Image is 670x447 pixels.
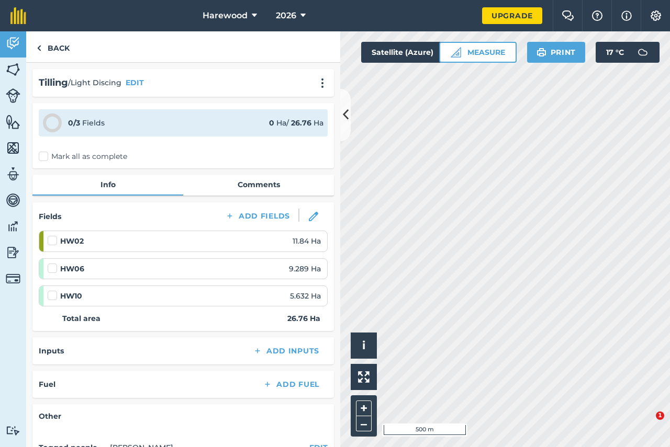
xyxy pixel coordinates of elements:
strong: Total area [62,313,100,324]
strong: 26.76 Ha [287,313,320,324]
strong: 0 / 3 [68,118,80,128]
img: svg+xml;base64,PD94bWwgdmVyc2lvbj0iMS4wIiBlbmNvZGluZz0idXRmLTgiPz4KPCEtLSBHZW5lcmF0b3I6IEFkb2JlIE... [6,426,20,435]
img: svg+xml;base64,PHN2ZyB4bWxucz0iaHR0cDovL3d3dy53My5vcmcvMjAwMC9zdmciIHdpZHRoPSIxOSIgaGVpZ2h0PSIyNC... [537,46,546,59]
strong: HW02 [60,235,84,247]
button: EDIT [126,77,144,88]
img: svg+xml;base64,PHN2ZyB4bWxucz0iaHR0cDovL3d3dy53My5vcmcvMjAwMC9zdmciIHdpZHRoPSIyMCIgaGVpZ2h0PSIyNC... [316,78,329,88]
div: Ha / Ha [269,117,323,129]
img: svg+xml;base64,PHN2ZyB4bWxucz0iaHR0cDovL3d3dy53My5vcmcvMjAwMC9zdmciIHdpZHRoPSI1NiIgaGVpZ2h0PSI2MC... [6,62,20,77]
strong: 26.76 [291,118,311,128]
h4: Fields [39,211,61,222]
img: svg+xml;base64,PD94bWwgdmVyc2lvbj0iMS4wIiBlbmNvZGluZz0idXRmLTgiPz4KPCEtLSBHZW5lcmF0b3I6IEFkb2JlIE... [6,271,20,286]
label: Mark all as complete [39,151,127,162]
button: i [351,333,377,359]
img: Ruler icon [451,47,461,58]
strong: 0 [269,118,274,128]
img: A cog icon [650,10,662,21]
img: svg+xml;base64,PHN2ZyB4bWxucz0iaHR0cDovL3d3dy53My5vcmcvMjAwMC9zdmciIHdpZHRoPSIxNyIgaGVpZ2h0PSIxNy... [621,9,632,22]
button: Add Inputs [244,343,328,358]
h4: Other [39,410,328,422]
button: Add Fields [217,209,298,223]
div: Fields [68,117,105,129]
span: 1 [656,411,664,420]
button: Add Fuel [254,377,328,392]
img: Two speech bubbles overlapping with the left bubble in the forefront [562,10,574,21]
span: i [362,339,365,352]
img: svg+xml;base64,PD94bWwgdmVyc2lvbj0iMS4wIiBlbmNvZGluZz0idXRmLTgiPz4KPCEtLSBHZW5lcmF0b3I6IEFkb2JlIE... [6,36,20,51]
strong: HW06 [60,263,84,274]
button: Print [527,42,586,63]
img: A question mark icon [591,10,604,21]
button: Measure [439,42,517,63]
a: Comments [183,175,334,194]
img: svg+xml;base64,PHN2ZyB4bWxucz0iaHR0cDovL3d3dy53My5vcmcvMjAwMC9zdmciIHdpZHRoPSI1NiIgaGVpZ2h0PSI2MC... [6,114,20,130]
strong: HW10 [60,290,82,302]
img: svg+xml;base64,PD94bWwgdmVyc2lvbj0iMS4wIiBlbmNvZGluZz0idXRmLTgiPz4KPCEtLSBHZW5lcmF0b3I6IEFkb2JlIE... [6,192,20,208]
span: 5.632 Ha [290,290,321,302]
img: svg+xml;base64,PD94bWwgdmVyc2lvbj0iMS4wIiBlbmNvZGluZz0idXRmLTgiPz4KPCEtLSBHZW5lcmF0b3I6IEFkb2JlIE... [6,88,20,103]
img: svg+xml;base64,PD94bWwgdmVyc2lvbj0iMS4wIiBlbmNvZGluZz0idXRmLTgiPz4KPCEtLSBHZW5lcmF0b3I6IEFkb2JlIE... [6,166,20,182]
iframe: Intercom live chat [634,411,660,437]
h4: Fuel [39,379,55,390]
button: 17 °C [596,42,660,63]
span: 9.289 Ha [289,263,321,274]
button: + [356,400,372,416]
button: Satellite (Azure) [361,42,462,63]
h4: Inputs [39,345,64,357]
span: 11.84 Ha [293,235,321,247]
a: Back [26,31,80,62]
img: svg+xml;base64,PHN2ZyB4bWxucz0iaHR0cDovL3d3dy53My5vcmcvMjAwMC9zdmciIHdpZHRoPSI5IiBoZWlnaHQ9IjI0Ii... [37,42,41,54]
img: svg+xml;base64,PD94bWwgdmVyc2lvbj0iMS4wIiBlbmNvZGluZz0idXRmLTgiPz4KPCEtLSBHZW5lcmF0b3I6IEFkb2JlIE... [6,219,20,234]
img: svg+xml;base64,PD94bWwgdmVyc2lvbj0iMS4wIiBlbmNvZGluZz0idXRmLTgiPz4KPCEtLSBHZW5lcmF0b3I6IEFkb2JlIE... [632,42,653,63]
button: – [356,416,372,431]
h2: Tilling [39,75,68,90]
a: Info [32,175,183,194]
span: 2026 [276,9,296,22]
img: svg+xml;base64,PHN2ZyB3aWR0aD0iMTgiIGhlaWdodD0iMTgiIHZpZXdCb3g9IjAgMCAxOCAxOCIgZmlsbD0ibm9uZSIgeG... [309,212,318,221]
img: Four arrows, one pointing top left, one top right, one bottom right and the last bottom left [358,371,370,383]
span: 17 ° C [606,42,624,63]
img: fieldmargin Logo [10,7,26,24]
span: / Light Discing [68,77,121,88]
span: Harewood [203,9,248,22]
a: Upgrade [482,7,542,24]
img: svg+xml;base64,PD94bWwgdmVyc2lvbj0iMS4wIiBlbmNvZGluZz0idXRmLTgiPz4KPCEtLSBHZW5lcmF0b3I6IEFkb2JlIE... [6,245,20,260]
img: svg+xml;base64,PHN2ZyB4bWxucz0iaHR0cDovL3d3dy53My5vcmcvMjAwMC9zdmciIHdpZHRoPSI1NiIgaGVpZ2h0PSI2MC... [6,140,20,156]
